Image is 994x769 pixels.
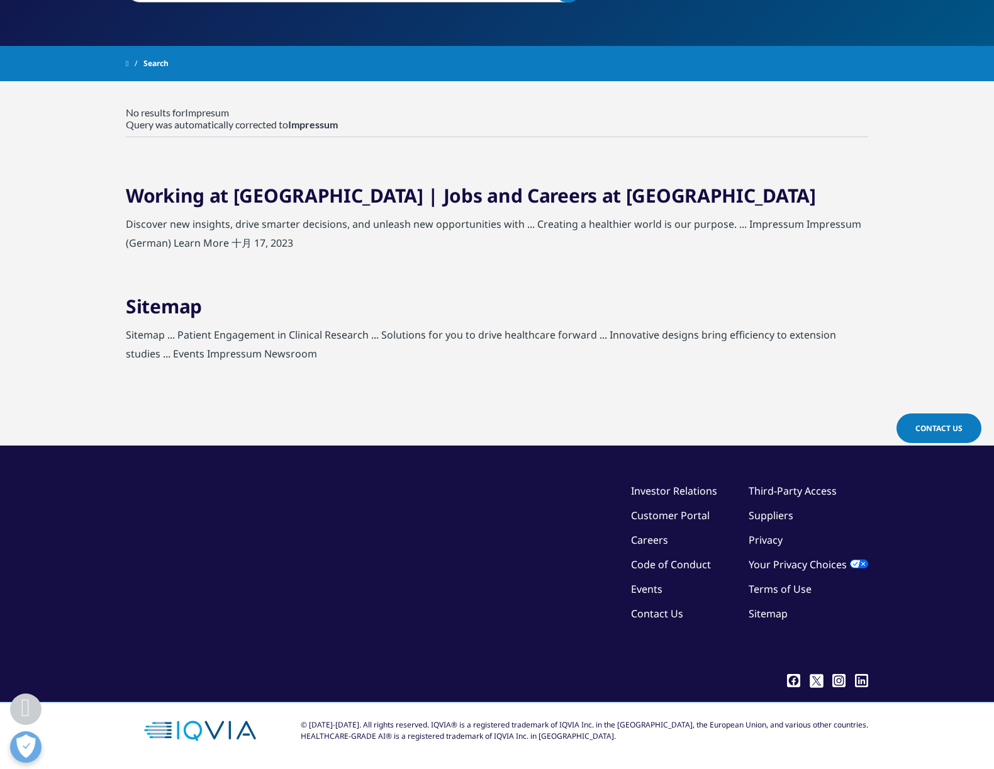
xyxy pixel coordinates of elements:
[126,325,868,369] div: Sitemap ... Patient Engagement in Clinical Research ... Solutions for you to drive healthcare for...
[631,533,668,547] a: Careers
[631,508,710,522] a: Customer Portal
[749,582,812,596] a: Terms of Use
[749,558,868,571] a: Your Privacy Choices
[749,607,788,620] a: Sitemap
[126,293,202,319] a: Sitemap
[631,582,662,596] a: Events
[126,215,868,259] div: Discover new insights, drive smarter decisions, and unleash new opportunities with ... Creating a...
[749,533,783,547] a: Privacy
[749,484,837,498] a: Third-Party Access
[288,118,338,130] span: Impressum
[301,719,868,742] div: © [DATE]-[DATE]. All rights reserved. IQVIA® is a registered trademark of IQVIA Inc. in the [GEOG...
[185,106,229,118] span: Impresum
[896,413,981,443] a: Contact Us
[126,106,868,118] div: No results for
[749,508,793,522] a: Suppliers
[126,118,868,130] div: Query was automatically corrected to
[631,484,717,498] a: Investor Relations
[915,423,963,434] span: Contact Us
[631,558,711,571] a: Code of Conduct
[631,607,683,620] a: Contact Us
[10,731,42,763] button: Präferenzen öffnen
[126,182,816,208] a: Working at [GEOGRAPHIC_DATA] | Jobs and Careers at [GEOGRAPHIC_DATA]
[143,52,169,75] span: Search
